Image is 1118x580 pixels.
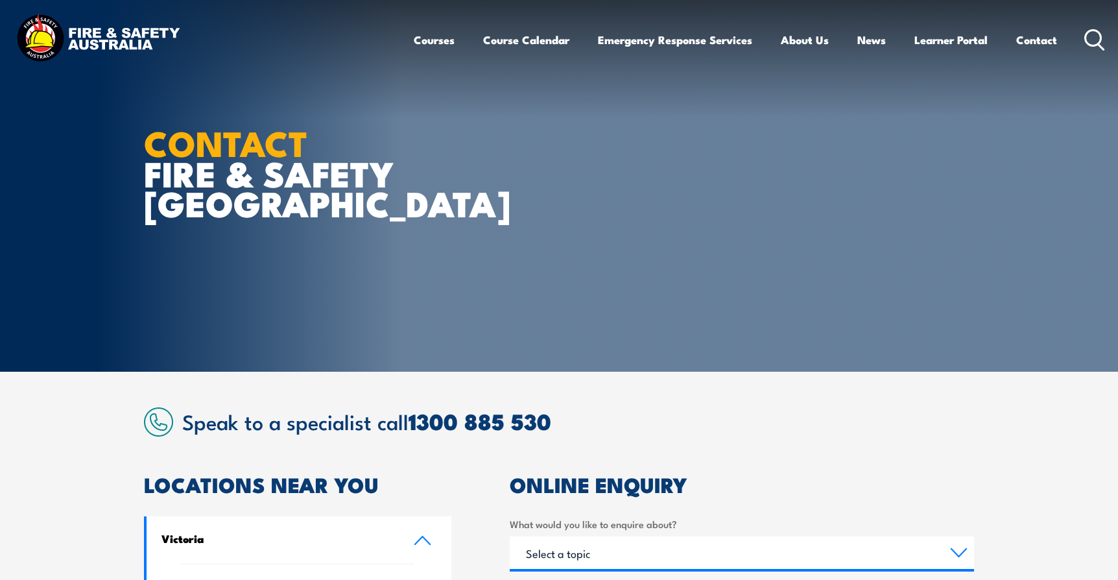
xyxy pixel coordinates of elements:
[182,409,974,433] h2: Speak to a specialist call
[914,23,988,57] a: Learner Portal
[144,475,451,493] h2: LOCATIONS NEAR YOU
[147,516,451,564] a: Victoria
[598,23,752,57] a: Emergency Response Services
[144,115,308,169] strong: CONTACT
[510,475,974,493] h2: ONLINE ENQUIRY
[510,516,974,531] label: What would you like to enquire about?
[161,531,394,546] h4: Victoria
[857,23,886,57] a: News
[483,23,569,57] a: Course Calendar
[781,23,829,57] a: About Us
[409,404,551,438] a: 1300 885 530
[144,127,464,218] h1: FIRE & SAFETY [GEOGRAPHIC_DATA]
[414,23,455,57] a: Courses
[1016,23,1057,57] a: Contact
